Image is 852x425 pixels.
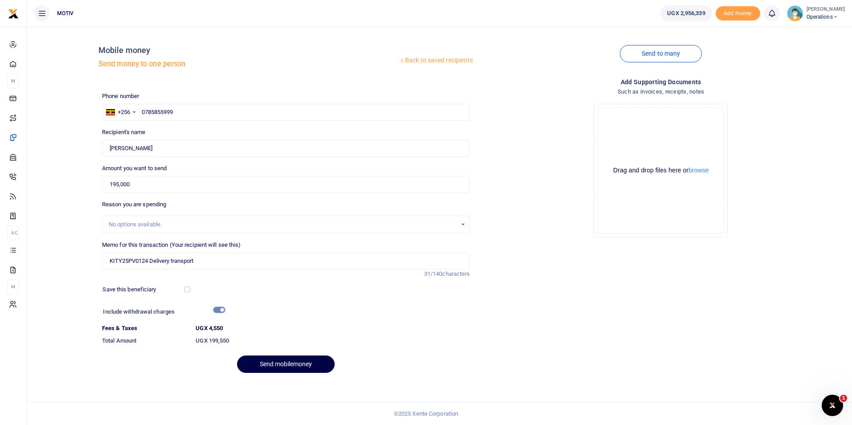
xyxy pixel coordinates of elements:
img: logo-small [8,8,19,19]
a: profile-user [PERSON_NAME] Operations [787,5,845,21]
label: Phone number [102,92,139,101]
a: logo-small logo-large logo-large [8,10,19,16]
li: M [7,74,19,88]
span: 31/140 [424,270,442,277]
h6: Total Amount [102,337,188,344]
a: Add money [716,9,760,16]
h4: Add supporting Documents [477,77,845,87]
h5: Send money to one person [98,60,398,69]
h6: UGX 199,550 [196,337,470,344]
button: browse [688,167,709,173]
input: UGX [102,176,470,193]
label: Amount you want to send [102,164,167,173]
li: M [7,279,19,294]
label: Recipient's name [102,128,146,137]
a: UGX 2,956,339 [660,5,712,21]
div: +256 [118,108,130,117]
span: UGX 2,956,339 [667,9,705,18]
input: Loading name... [102,140,470,157]
label: Memo for this transaction (Your recipient will see this) [102,241,241,249]
dt: Fees & Taxes [98,324,192,333]
div: Uganda: +256 [102,104,138,120]
li: Wallet ballance [657,5,715,21]
span: characters [442,270,470,277]
label: Reason you are spending [102,200,166,209]
span: 1 [840,395,847,402]
h4: Such as invoices, receipts, notes [477,87,845,97]
a: Back to saved recipients [398,53,474,69]
div: No options available. [109,220,457,229]
label: UGX 4,550 [196,324,223,333]
div: File Uploader [594,104,728,237]
button: Send mobilemoney [237,356,335,373]
iframe: Intercom live chat [822,395,843,416]
small: [PERSON_NAME] [807,6,845,13]
span: Operations [807,13,845,21]
span: Add money [716,6,760,21]
label: Save this beneficiary [102,285,156,294]
input: Enter extra information [102,253,470,270]
span: MOTIV [53,9,78,17]
h6: Include withdrawal charges [103,308,221,315]
div: Drag and drop files here or [598,166,724,175]
a: Send to many [620,45,702,62]
img: profile-user [787,5,803,21]
li: Ac [7,225,19,240]
li: Toup your wallet [716,6,760,21]
h4: Mobile money [98,45,398,55]
input: Enter phone number [102,104,470,121]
